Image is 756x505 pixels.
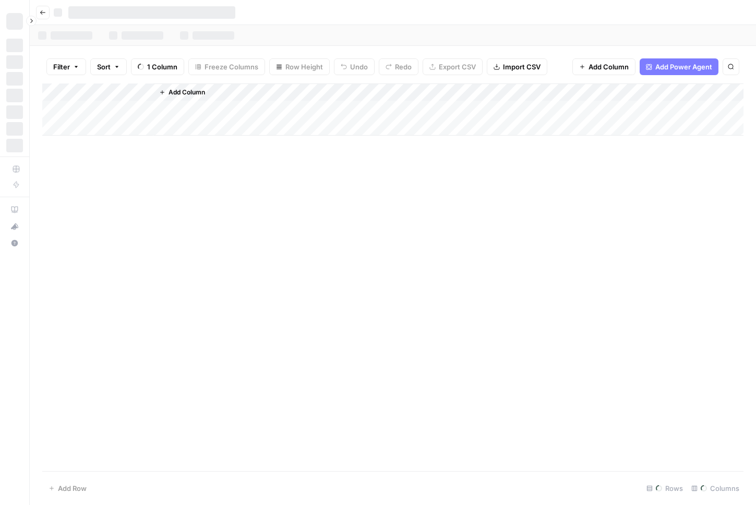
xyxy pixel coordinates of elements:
[169,88,205,97] span: Add Column
[395,62,412,72] span: Redo
[285,62,323,72] span: Row Height
[642,480,687,497] div: Rows
[147,62,177,72] span: 1 Column
[6,235,23,251] button: Help + Support
[379,58,418,75] button: Redo
[90,58,127,75] button: Sort
[487,58,547,75] button: Import CSV
[589,62,629,72] span: Add Column
[58,483,87,494] span: Add Row
[7,219,22,234] div: What's new?
[42,480,93,497] button: Add Row
[423,58,483,75] button: Export CSV
[655,62,712,72] span: Add Power Agent
[503,62,541,72] span: Import CSV
[46,58,86,75] button: Filter
[6,218,23,235] button: What's new?
[188,58,265,75] button: Freeze Columns
[97,62,111,72] span: Sort
[6,201,23,218] a: AirOps Academy
[205,62,258,72] span: Freeze Columns
[439,62,476,72] span: Export CSV
[640,58,718,75] button: Add Power Agent
[687,480,743,497] div: Columns
[53,62,70,72] span: Filter
[131,58,184,75] button: 1 Column
[572,58,635,75] button: Add Column
[334,58,375,75] button: Undo
[350,62,368,72] span: Undo
[269,58,330,75] button: Row Height
[155,86,209,99] button: Add Column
